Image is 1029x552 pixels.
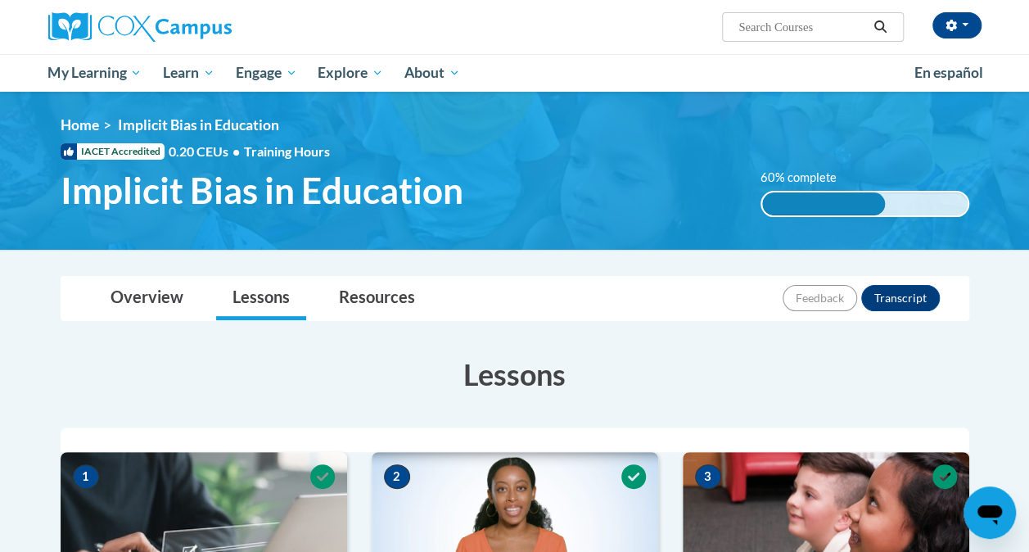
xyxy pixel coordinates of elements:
[695,464,721,489] span: 3
[760,169,855,187] label: 60% complete
[868,17,892,37] button: Search
[38,54,153,92] a: My Learning
[384,464,410,489] span: 2
[964,486,1016,539] iframe: Button to launch messaging window
[914,64,983,81] span: En español
[762,192,886,215] div: 60% complete
[118,116,279,133] span: Implicit Bias in Education
[932,12,982,38] button: Account Settings
[48,12,232,42] img: Cox Campus
[904,56,994,90] a: En español
[307,54,394,92] a: Explore
[61,354,969,395] h3: Lessons
[225,54,308,92] a: Engage
[394,54,471,92] a: About
[61,169,463,212] span: Implicit Bias in Education
[163,63,214,83] span: Learn
[323,277,431,320] a: Resources
[169,143,244,161] span: 0.20 CEUs
[232,143,240,159] span: •
[94,277,200,320] a: Overview
[61,143,165,160] span: IACET Accredited
[152,54,225,92] a: Learn
[47,63,142,83] span: My Learning
[236,63,297,83] span: Engage
[244,143,330,159] span: Training Hours
[48,12,343,42] a: Cox Campus
[737,17,868,37] input: Search Courses
[73,464,99,489] span: 1
[318,63,383,83] span: Explore
[404,63,460,83] span: About
[61,116,99,133] a: Home
[783,285,857,311] button: Feedback
[36,54,994,92] div: Main menu
[861,285,940,311] button: Transcript
[216,277,306,320] a: Lessons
